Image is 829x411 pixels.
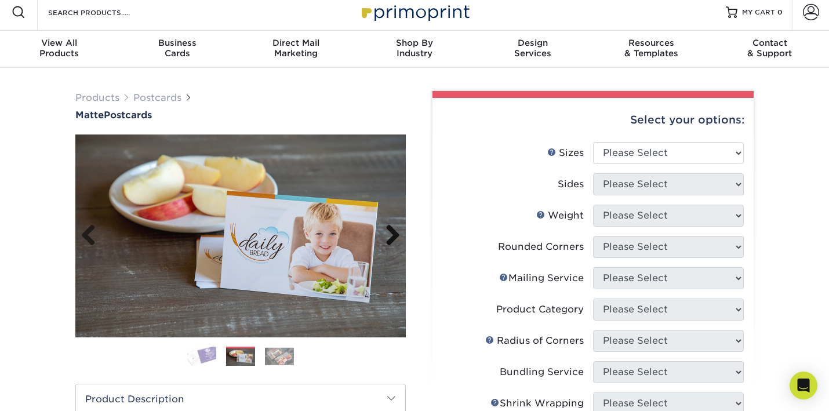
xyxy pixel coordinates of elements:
div: Cards [118,38,237,59]
a: MattePostcards [75,110,406,121]
div: Bundling Service [500,365,584,379]
div: Radius of Corners [485,334,584,348]
a: Direct MailMarketing [237,31,355,68]
div: & Templates [592,38,710,59]
a: DesignServices [474,31,592,68]
div: Sides [558,177,584,191]
div: Rounded Corners [498,240,584,254]
div: Select your options: [442,98,744,142]
img: Postcards 02 [226,348,255,366]
a: Resources& Templates [592,31,710,68]
span: Resources [592,38,710,48]
span: 0 [777,8,783,16]
img: Postcards 03 [265,347,294,365]
div: Shrink Wrapping [490,397,584,410]
span: Direct Mail [237,38,355,48]
span: Matte [75,110,104,121]
span: Design [474,38,592,48]
input: SEARCH PRODUCTS..... [47,5,160,19]
span: Shop By [355,38,474,48]
div: Services [474,38,592,59]
div: Sizes [547,146,584,160]
a: BusinessCards [118,31,237,68]
div: Open Intercom Messenger [790,372,817,399]
a: Shop ByIndustry [355,31,474,68]
div: Industry [355,38,474,59]
div: Product Category [496,303,584,317]
img: Matte 02 [75,134,406,337]
div: & Support [711,38,829,59]
a: Postcards [133,92,181,103]
span: MY CART [742,8,775,17]
span: Business [118,38,237,48]
div: Mailing Service [499,271,584,285]
h1: Postcards [75,110,406,121]
div: Marketing [237,38,355,59]
span: Contact [711,38,829,48]
div: Weight [536,209,584,223]
a: Contact& Support [711,31,829,68]
a: Products [75,92,119,103]
img: Postcards 01 [187,346,216,366]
